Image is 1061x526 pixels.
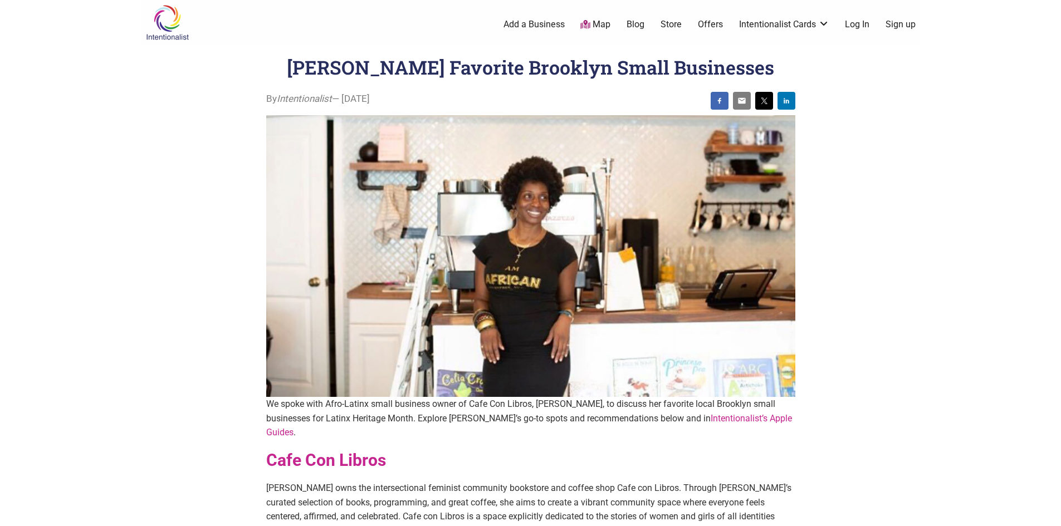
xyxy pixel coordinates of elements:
a: Sign up [886,18,916,31]
h1: [PERSON_NAME] Favorite Brooklyn Small Businesses [287,55,774,80]
img: facebook sharing button [715,96,724,105]
a: Store [661,18,682,31]
span: By — [DATE] [266,92,370,106]
img: Kalima DeSuze's Favorite Brooklyn Small Businesses [266,115,795,397]
img: linkedin sharing button [782,96,791,105]
a: Log In [845,18,869,31]
a: Map [580,18,610,31]
a: Intentionalist Cards [739,18,829,31]
a: Blog [627,18,644,31]
img: twitter sharing button [760,96,769,105]
a: Cafe Con Libros [266,450,386,470]
a: Offers [698,18,723,31]
img: email sharing button [737,96,746,105]
a: Add a Business [503,18,565,31]
p: We spoke with Afro-Latinx small business owner of Cafe Con Libros, [PERSON_NAME], to discuss her ... [266,397,795,440]
img: Intentionalist [141,4,194,41]
i: Intentionalist [277,93,332,104]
